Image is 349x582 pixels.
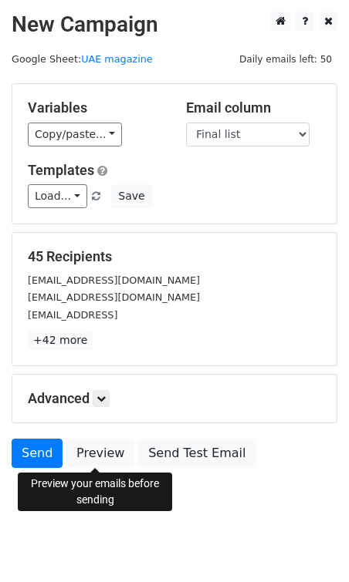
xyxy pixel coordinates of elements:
iframe: Chat Widget [272,508,349,582]
a: +42 more [28,331,93,350]
h5: Advanced [28,390,321,407]
a: Daily emails left: 50 [234,53,337,65]
a: Preview [66,439,134,468]
a: Templates [28,162,94,178]
small: [EMAIL_ADDRESS][DOMAIN_NAME] [28,274,200,286]
h5: Variables [28,99,163,116]
span: Daily emails left: 50 [234,51,337,68]
h5: Email column [186,99,321,116]
h2: New Campaign [12,12,337,38]
a: UAE magazine [81,53,152,65]
h5: 45 Recipients [28,248,321,265]
button: Save [111,184,151,208]
small: Google Sheet: [12,53,153,65]
a: Send Test Email [138,439,256,468]
a: Load... [28,184,87,208]
small: [EMAIL_ADDRESS][DOMAIN_NAME] [28,291,200,303]
a: Send [12,439,63,468]
small: [EMAIL_ADDRESS] [28,309,117,321]
div: Preview your emails before sending [18,473,172,511]
a: Copy/paste... [28,123,122,146]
